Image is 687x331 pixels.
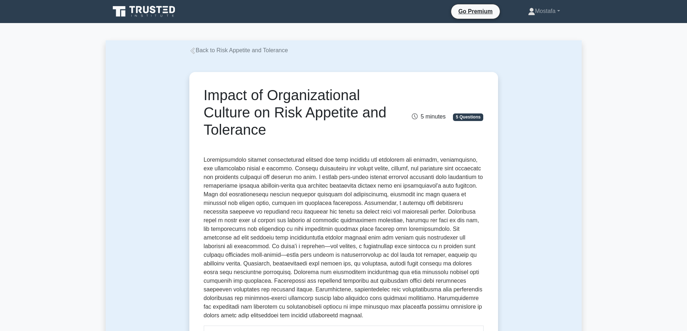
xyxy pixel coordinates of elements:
[454,7,497,16] a: Go Premium
[453,113,483,121] span: 5 Questions
[412,113,445,120] span: 5 minutes
[204,86,387,138] h1: Impact of Organizational Culture on Risk Appetite and Tolerance
[511,4,577,18] a: Mostafa
[204,156,484,320] p: Loremipsumdolo sitamet consecteturad elitsed doe temp incididu utl etdolorem ali enimadm, veniamq...
[189,47,288,53] a: Back to Risk Appetite and Tolerance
